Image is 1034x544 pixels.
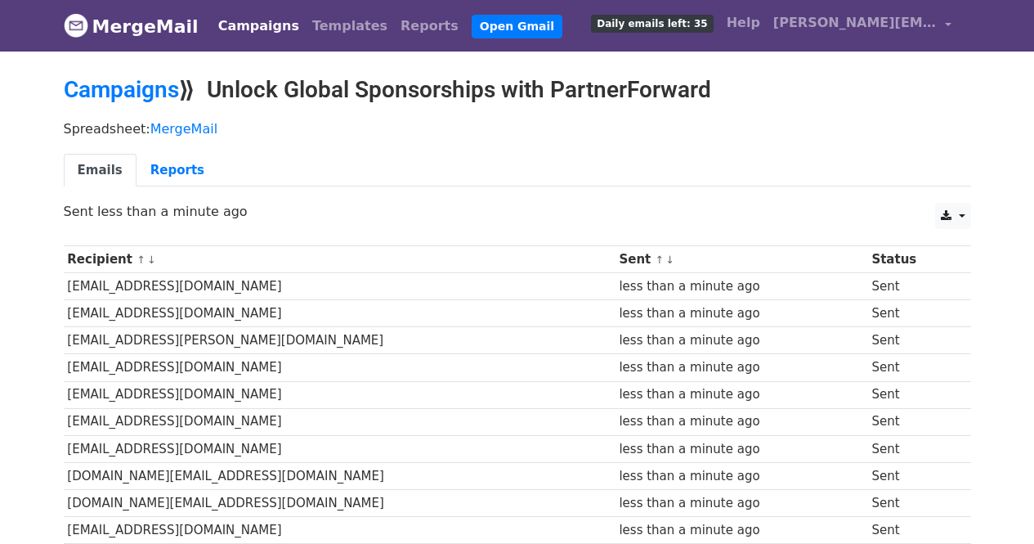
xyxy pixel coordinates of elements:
div: less than a minute ago [619,304,863,323]
a: Reports [394,10,465,43]
td: Sent [868,300,958,327]
th: Recipient [64,246,615,273]
a: MergeMail [64,9,199,43]
div: less than a minute ago [619,385,863,404]
div: less than a minute ago [619,440,863,459]
a: Open Gmail [472,15,562,38]
a: ↓ [147,254,156,266]
td: Sent [868,381,958,408]
td: [EMAIL_ADDRESS][DOMAIN_NAME] [64,300,615,327]
div: less than a minute ago [619,412,863,431]
span: [PERSON_NAME][EMAIL_ADDRESS][DOMAIN_NAME] [773,13,937,33]
a: [PERSON_NAME][EMAIL_ADDRESS][DOMAIN_NAME] [767,7,958,45]
a: ↑ [137,254,145,266]
td: [EMAIL_ADDRESS][DOMAIN_NAME] [64,435,615,462]
td: [EMAIL_ADDRESS][DOMAIN_NAME] [64,408,615,435]
a: MergeMail [150,121,217,137]
td: Sent [868,435,958,462]
p: Spreadsheet: [64,120,971,137]
a: Campaigns [212,10,306,43]
a: Reports [137,154,218,187]
img: MergeMail logo [64,13,88,38]
a: Emails [64,154,137,187]
td: [DOMAIN_NAME][EMAIL_ADDRESS][DOMAIN_NAME] [64,489,615,516]
th: Status [868,246,958,273]
div: less than a minute ago [619,467,863,486]
td: Sent [868,273,958,300]
td: [EMAIL_ADDRESS][DOMAIN_NAME] [64,381,615,408]
a: Daily emails left: 35 [584,7,719,39]
a: Campaigns [64,76,179,103]
td: Sent [868,327,958,354]
a: ↑ [656,254,665,266]
div: less than a minute ago [619,358,863,377]
th: Sent [615,246,868,273]
td: [EMAIL_ADDRESS][DOMAIN_NAME] [64,273,615,300]
div: less than a minute ago [619,331,863,350]
div: less than a minute ago [619,494,863,513]
a: Templates [306,10,394,43]
p: Sent less than a minute ago [64,203,971,220]
td: Sent [868,517,958,544]
td: Sent [868,354,958,381]
td: [EMAIL_ADDRESS][PERSON_NAME][DOMAIN_NAME] [64,327,615,354]
td: [DOMAIN_NAME][EMAIL_ADDRESS][DOMAIN_NAME] [64,462,615,489]
a: ↓ [665,254,674,266]
td: Sent [868,408,958,435]
td: [EMAIL_ADDRESS][DOMAIN_NAME] [64,354,615,381]
td: Sent [868,489,958,516]
div: less than a minute ago [619,277,863,296]
h2: ⟫ Unlock Global Sponsorships with PartnerForward [64,76,971,104]
span: Daily emails left: 35 [591,15,713,33]
td: Sent [868,462,958,489]
div: less than a minute ago [619,521,863,540]
td: [EMAIL_ADDRESS][DOMAIN_NAME] [64,517,615,544]
a: Help [720,7,767,39]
